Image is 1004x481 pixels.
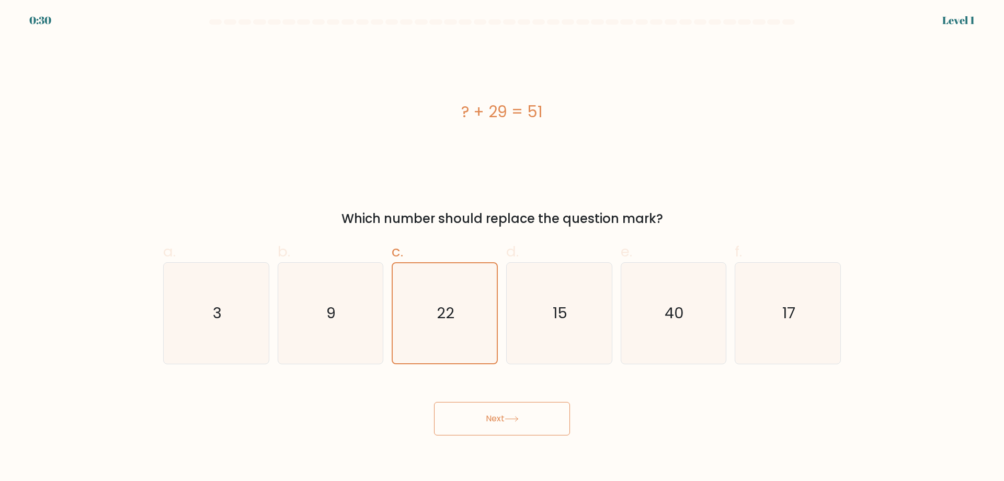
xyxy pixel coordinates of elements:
[942,13,975,28] div: Level 1
[392,241,403,262] span: c.
[434,402,570,435] button: Next
[621,241,632,262] span: e.
[553,303,567,323] text: 15
[782,303,795,323] text: 17
[735,241,742,262] span: f.
[506,241,519,262] span: d.
[665,303,684,323] text: 40
[29,13,51,28] div: 0:30
[327,303,336,323] text: 9
[437,303,455,323] text: 22
[169,209,835,228] div: Which number should replace the question mark?
[278,241,290,262] span: b.
[163,241,176,262] span: a.
[163,100,841,124] div: ? + 29 = 51
[213,303,222,323] text: 3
